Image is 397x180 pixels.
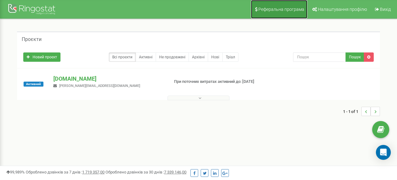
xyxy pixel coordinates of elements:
button: Пошук [346,52,364,62]
span: Налаштування профілю [318,7,367,12]
a: Всі проєкти [109,52,136,62]
u: 1 719 357,00 [82,170,105,174]
a: Нові [208,52,223,62]
a: Архівні [189,52,208,62]
nav: ... [343,101,380,122]
span: Реферальна програма [258,7,304,12]
span: Оброблено дзвінків за 7 днів : [26,170,105,174]
h5: Проєкти [22,37,42,42]
span: 99,989% [6,170,25,174]
a: Активні [136,52,156,62]
p: При поточних витратах активний до: [DATE] [174,79,255,85]
a: Не продовжені [156,52,189,62]
span: Вихід [380,7,391,12]
u: 7 339 146,00 [164,170,186,174]
span: 1 - 1 of 1 [343,107,361,116]
a: Тріал [222,52,239,62]
input: Пошук [293,52,346,62]
span: [PERSON_NAME][EMAIL_ADDRESS][DOMAIN_NAME] [59,84,140,88]
p: [DOMAIN_NAME] [53,75,164,83]
span: Оброблено дзвінків за 30 днів : [105,170,186,174]
span: Активний [24,82,43,87]
a: Новий проєкт [23,52,60,62]
div: Open Intercom Messenger [376,145,391,160]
